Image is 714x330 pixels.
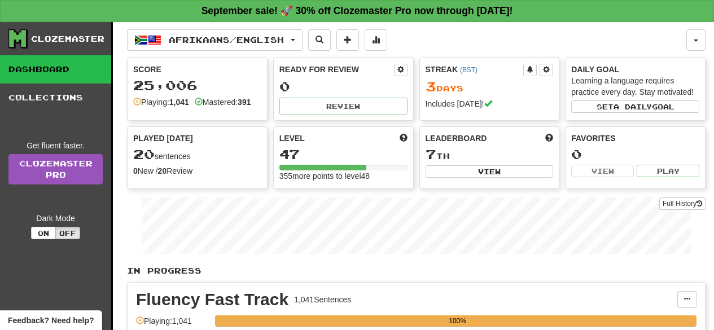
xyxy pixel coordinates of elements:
span: Open feedback widget [8,315,94,326]
span: Played [DATE] [133,133,193,144]
strong: 20 [158,166,167,175]
div: Streak [426,64,524,75]
div: Score [133,64,261,75]
div: 0 [571,147,699,161]
a: ClozemasterPro [8,154,103,184]
span: a daily [614,103,652,111]
span: Leaderboard [426,133,487,144]
strong: 0 [133,166,138,175]
span: Score more points to level up [400,133,408,144]
div: Daily Goal [571,64,699,75]
div: 25,006 [133,78,261,93]
div: Clozemaster [31,33,104,45]
div: Includes [DATE]! [426,98,554,109]
p: In Progress [127,265,706,276]
button: Afrikaans/English [127,29,303,51]
button: On [31,227,56,239]
div: 355 more points to level 48 [279,170,408,182]
div: Playing: [133,96,189,108]
span: Level [279,133,305,144]
button: Add sentence to collection [336,29,359,51]
div: 1,041 Sentences [294,294,351,305]
div: 47 [279,147,408,161]
div: Dark Mode [8,213,103,224]
button: Full History [659,197,706,210]
span: This week in points, UTC [545,133,553,144]
button: Review [279,98,408,115]
button: Seta dailygoal [571,100,699,113]
button: Play [637,165,699,177]
span: 7 [426,146,436,162]
div: 100% [218,315,697,327]
div: Ready for Review [279,64,394,75]
button: Search sentences [308,29,331,51]
strong: 391 [238,98,251,107]
span: 20 [133,146,155,162]
a: (BST) [460,66,478,74]
strong: 1,041 [169,98,189,107]
div: New / Review [133,165,261,177]
div: Get fluent faster. [8,140,103,151]
button: More stats [365,29,387,51]
div: Learning a language requires practice every day. Stay motivated! [571,75,699,98]
button: Off [55,227,80,239]
div: th [426,147,554,162]
div: 0 [279,80,408,94]
div: Favorites [571,133,699,144]
span: Afrikaans / English [169,35,284,45]
div: Day s [426,80,554,94]
button: View [571,165,634,177]
div: Fluency Fast Track [136,291,288,308]
strong: September sale! 🚀 30% off Clozemaster Pro now through [DATE]! [202,5,513,16]
div: Mastered: [195,96,251,108]
span: 3 [426,78,436,94]
div: sentences [133,147,261,162]
button: View [426,165,554,178]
